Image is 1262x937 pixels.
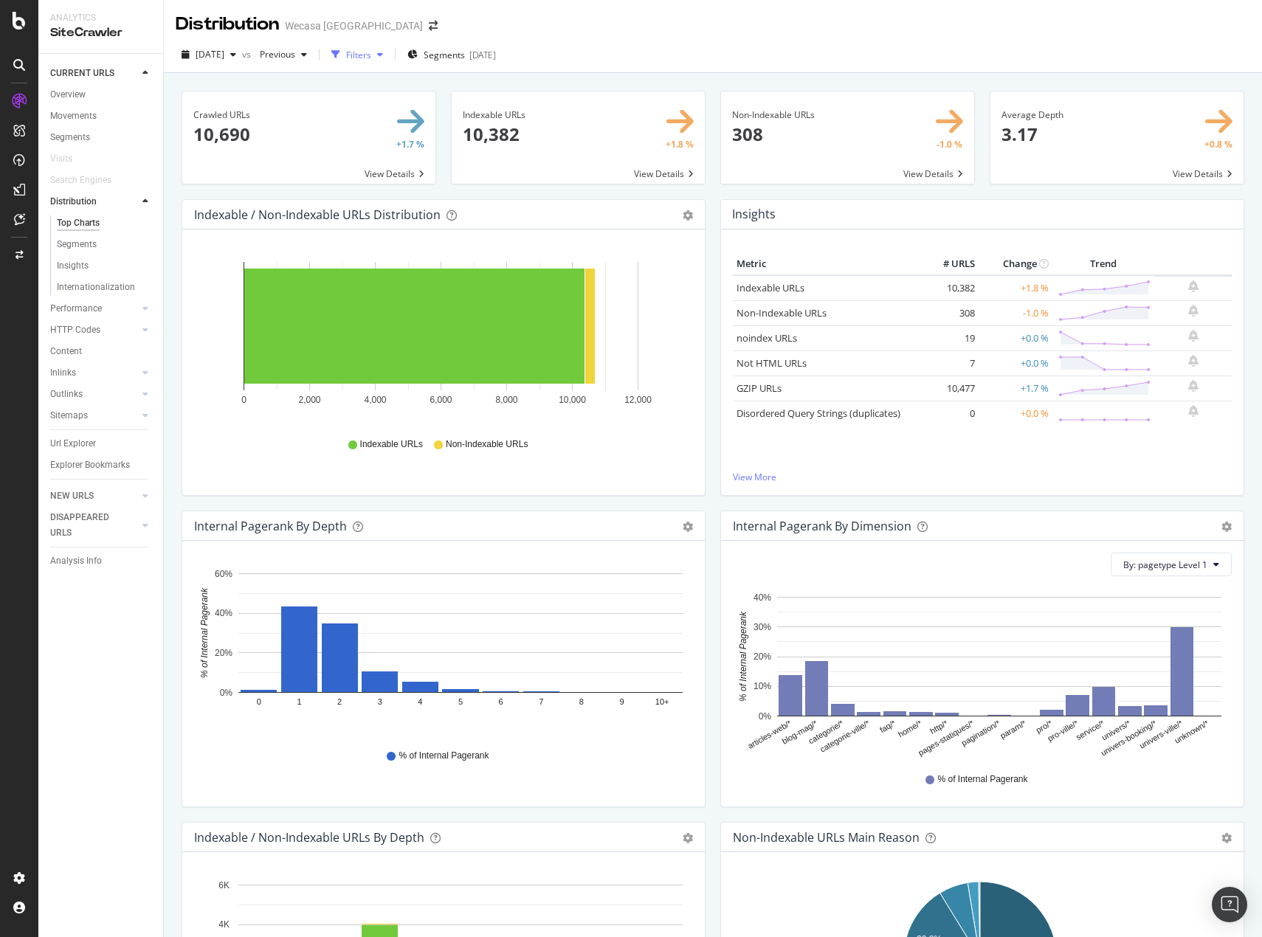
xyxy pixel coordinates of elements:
[619,698,624,707] text: 9
[979,325,1052,350] td: +0.0 %
[337,698,342,707] text: 2
[1100,719,1133,742] text: univers/*
[1138,719,1185,750] text: univers-ville/*
[1188,355,1199,367] div: bell-plus
[937,773,1027,786] span: % of Internal Pagerank
[499,698,503,707] text: 6
[215,648,232,658] text: 20%
[50,344,82,359] div: Content
[1188,405,1199,417] div: bell-plus
[1111,553,1232,576] button: By: pagetype Level 1
[50,301,102,317] div: Performance
[50,151,72,167] div: Visits
[50,194,138,210] a: Distribution
[220,688,233,698] text: 0%
[759,711,772,722] text: 0%
[215,609,232,619] text: 40%
[928,719,950,736] text: http/*
[1188,380,1199,392] div: bell-plus
[218,880,230,891] text: 6K
[50,408,88,423] div: Sitemaps
[818,719,872,754] text: categorie-ville/*
[1212,887,1247,922] div: Open Intercom Messenger
[807,719,845,746] text: categorie/*
[539,698,543,707] text: 7
[50,436,96,452] div: Url Explorer
[733,588,1227,759] svg: A chart.
[999,719,1028,741] text: param/*
[920,253,979,275] th: # URLS
[378,698,382,707] text: 3
[257,698,261,707] text: 0
[298,395,320,405] text: 2,000
[920,275,979,301] td: 10,382
[50,66,138,81] a: CURRENT URLS
[194,253,688,424] svg: A chart.
[50,365,138,381] a: Inlinks
[429,21,438,31] div: arrow-right-arrow-left
[737,306,827,319] a: Non-Indexable URLs
[737,356,807,370] a: Not HTML URLs
[325,43,389,66] button: Filters
[57,280,135,295] div: Internationalization
[50,408,138,423] a: Sitemaps
[1034,719,1054,735] text: pro/*
[57,258,89,274] div: Insights
[176,12,279,37] div: Distribution
[50,457,153,473] a: Explorer Bookmarks
[1099,719,1158,758] text: univers-booking/*
[897,719,924,739] text: home/*
[242,48,254,60] span: vs
[683,210,693,221] div: gear
[194,564,688,736] div: A chart.
[754,651,771,662] text: 20%
[199,587,210,678] text: % of Internal Pagerank
[50,553,153,569] a: Analysis Info
[733,519,911,533] div: Internal Pagerank By Dimension
[754,622,771,632] text: 30%
[57,215,100,231] div: Top Charts
[196,48,224,60] span: 2025 Aug. 17th
[50,387,83,402] div: Outlinks
[50,194,97,210] div: Distribution
[50,436,153,452] a: Url Explorer
[430,395,452,405] text: 6,000
[50,344,153,359] a: Content
[733,830,920,845] div: Non-Indexable URLs Main Reason
[254,48,295,60] span: Previous
[57,237,153,252] a: Segments
[738,611,748,702] text: % of Internal Pagerank
[50,510,125,541] div: DISAPPEARED URLS
[50,173,126,188] a: Search Engines
[364,395,386,405] text: 4,000
[683,833,693,843] div: gear
[50,488,138,504] a: NEW URLS
[50,173,111,188] div: Search Engines
[418,698,422,707] text: 4
[920,325,979,350] td: 19
[1188,305,1199,317] div: bell-plus
[624,395,652,405] text: 12,000
[1188,330,1199,342] div: bell-plus
[241,395,246,405] text: 0
[50,130,153,145] a: Segments
[1046,719,1080,744] text: pro-ville/*
[50,87,86,103] div: Overview
[579,698,584,707] text: 8
[733,471,1232,483] a: View More
[254,43,313,66] button: Previous
[297,698,301,707] text: 1
[50,108,97,124] div: Movements
[1075,719,1106,742] text: service/*
[737,281,804,294] a: Indexable URLs
[194,207,441,222] div: Indexable / Non-Indexable URLs Distribution
[1173,719,1210,745] text: unknown/*
[424,49,465,61] span: Segments
[346,49,371,61] div: Filters
[57,280,153,295] a: Internationalization
[746,719,793,751] text: articles-web/*
[50,24,151,41] div: SiteCrawler
[920,300,979,325] td: 308
[194,519,347,533] div: Internal Pagerank by Depth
